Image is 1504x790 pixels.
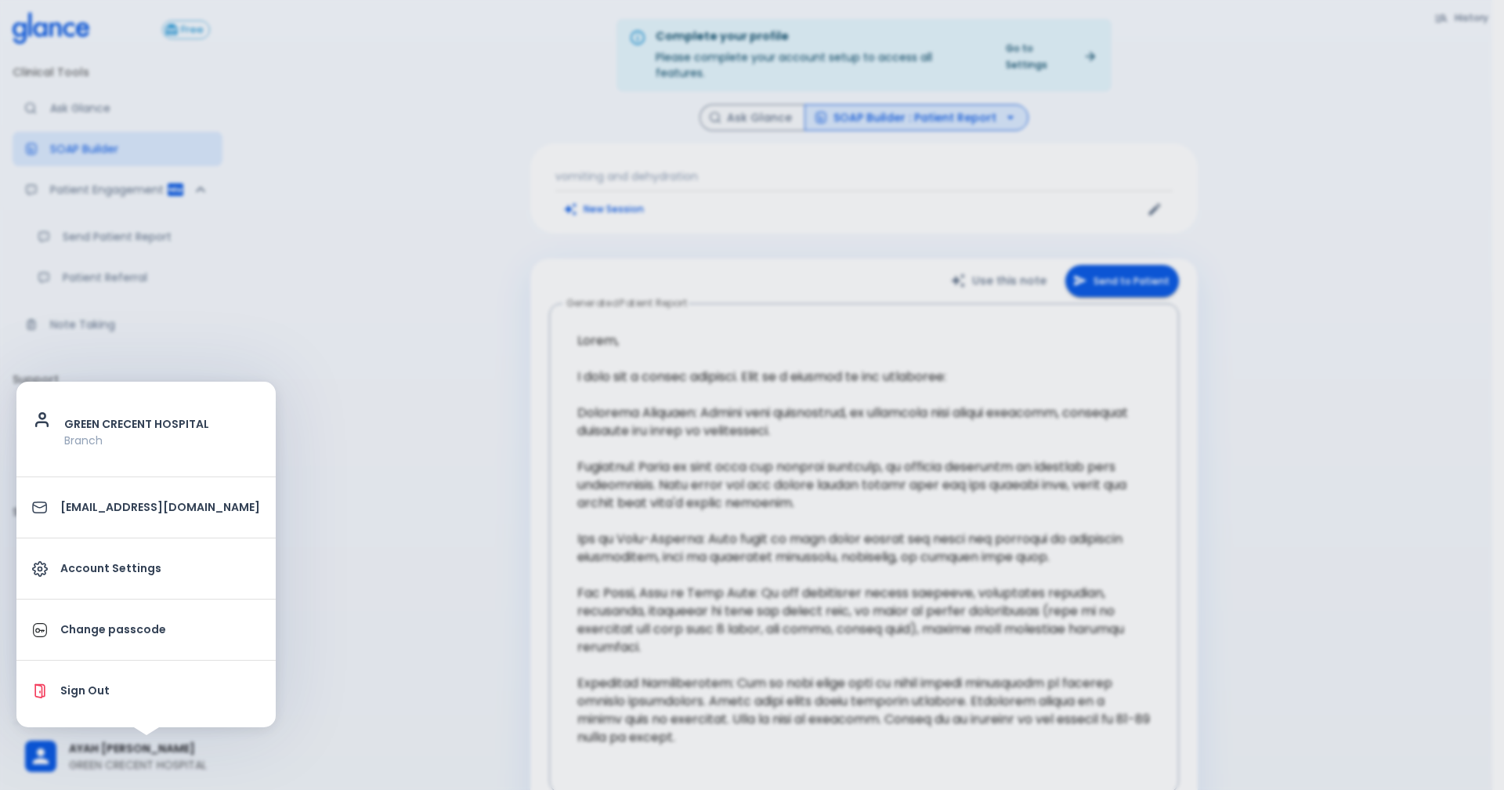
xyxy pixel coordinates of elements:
[60,560,260,577] p: Account Settings
[60,683,260,699] p: Sign Out
[60,499,260,516] p: [EMAIL_ADDRESS][DOMAIN_NAME]
[64,416,260,433] p: GREEN CRECENT HOSPITAL
[64,433,260,448] p: Branch
[60,621,260,638] p: Change passcode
